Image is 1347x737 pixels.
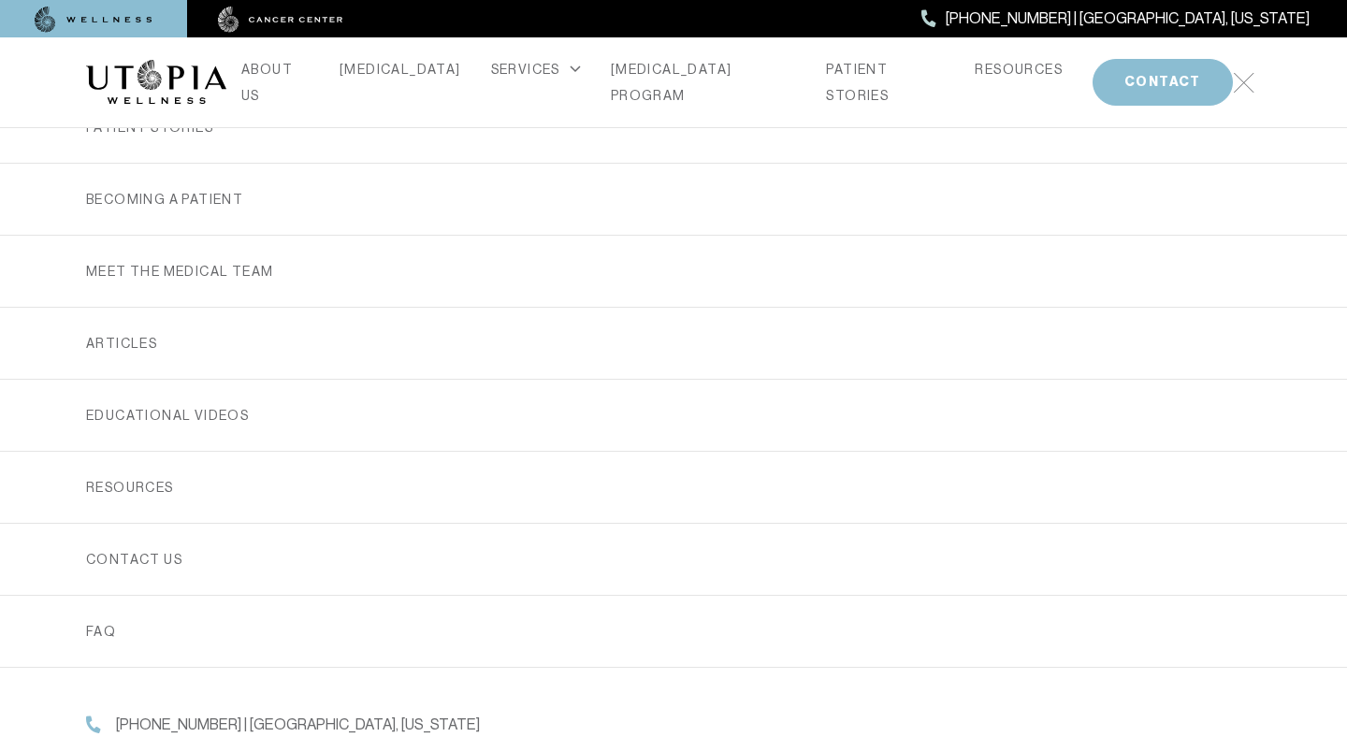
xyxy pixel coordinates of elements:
a: RESOURCES [975,56,1063,82]
a: PATIENT STORIES [826,56,945,108]
img: icon-hamburger [1233,72,1254,94]
a: Becoming a Patient [86,164,1261,235]
a: ABOUT US [241,56,310,108]
a: Contact us [86,524,1261,595]
a: [PHONE_NUMBER] | [GEOGRAPHIC_DATA], [US_STATE] [86,713,1261,737]
a: EDUCATIONAL VIDEOS [86,380,1261,451]
img: cancer center [218,7,343,33]
img: wellness [35,7,152,33]
a: [MEDICAL_DATA] [340,56,461,82]
img: logo [86,60,226,105]
a: ARTICLES [86,308,1261,379]
a: RESOURCES [86,452,1261,523]
a: [PHONE_NUMBER] | [GEOGRAPHIC_DATA], [US_STATE] [921,7,1310,31]
a: FAQ [86,596,1261,667]
button: CONTACT [1093,59,1233,106]
span: [PHONE_NUMBER] | [GEOGRAPHIC_DATA], [US_STATE] [116,713,480,737]
a: [MEDICAL_DATA] PROGRAM [611,56,797,108]
span: [PHONE_NUMBER] | [GEOGRAPHIC_DATA], [US_STATE] [946,7,1310,31]
a: MEET THE MEDICAL TEAM [86,236,1261,307]
div: SERVICES [491,56,581,82]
